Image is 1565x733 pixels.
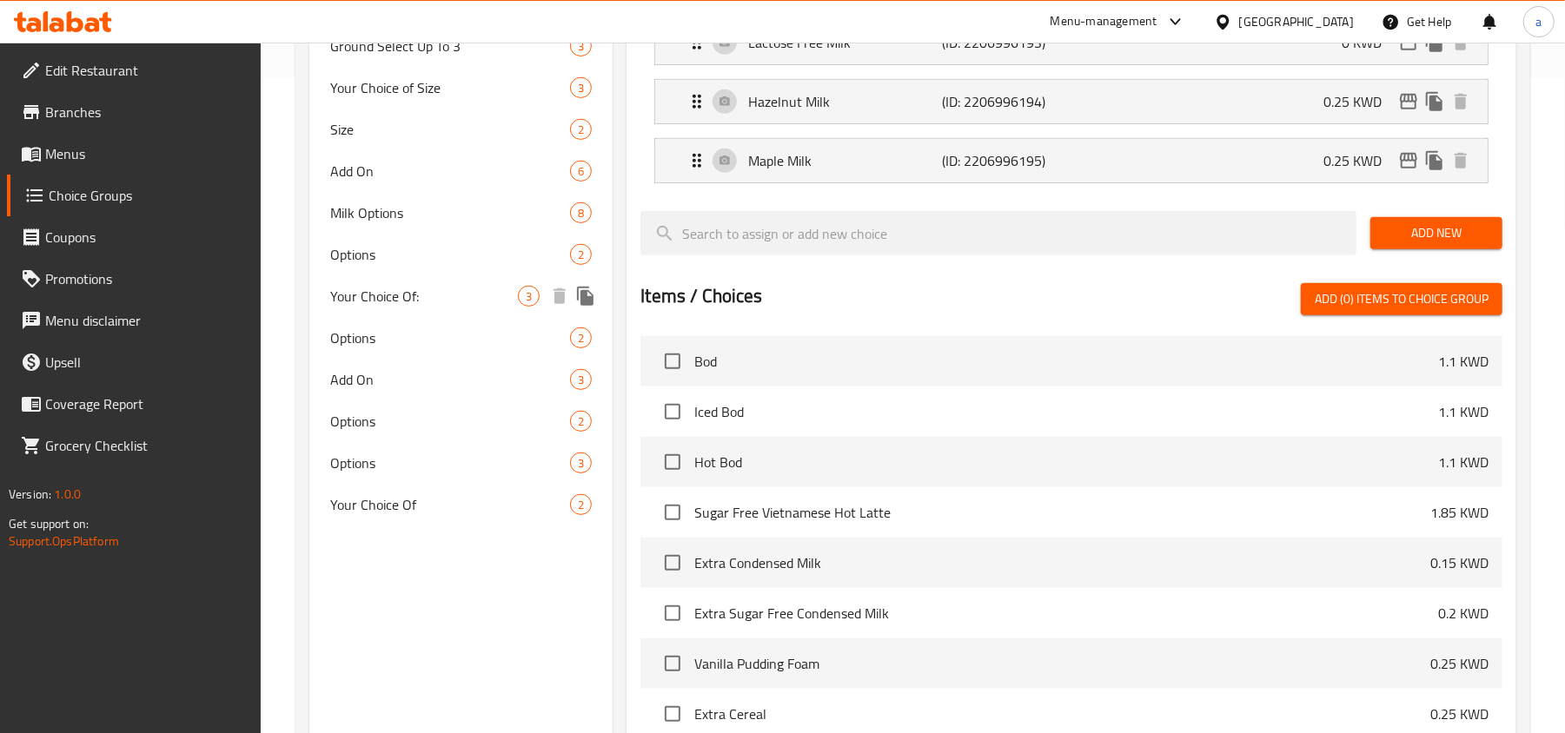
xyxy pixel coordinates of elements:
a: Promotions [7,258,262,300]
span: 3 [571,455,591,472]
input: search [640,211,1356,255]
span: 2 [571,122,591,138]
span: Milk Options [330,202,570,223]
p: 0 KWD [1342,32,1396,53]
span: Your Choice Of [330,494,570,515]
div: Menu-management [1051,11,1157,32]
p: 1.1 KWD [1438,401,1489,422]
span: 6 [571,163,591,180]
div: Choices [570,494,592,515]
span: Ground Select Up To 3 [330,36,570,56]
button: delete [1448,148,1474,174]
div: Choices [570,119,592,140]
span: Edit Restaurant [45,60,248,81]
p: 1.1 KWD [1438,452,1489,472]
li: Expand [640,131,1502,190]
a: Support.OpsPlatform [9,530,119,552]
div: Milk Options8 [309,192,613,234]
div: Options2 [309,234,613,275]
div: Choices [570,411,592,432]
span: Menu disclaimer [45,310,248,331]
span: Vanilla Pudding Foam [694,653,1430,674]
span: 2 [571,330,591,347]
span: Select choice [654,696,691,732]
span: 1.0.0 [54,483,81,505]
span: 3 [519,288,539,305]
div: Options2 [309,317,613,359]
div: Choices [570,77,592,98]
span: 3 [571,372,591,388]
span: Select choice [654,545,691,581]
div: Add On6 [309,150,613,192]
span: Select choice [654,494,691,531]
a: Coupons [7,216,262,258]
span: Branches [45,102,248,122]
span: Add On [330,369,570,390]
span: Extra Cereal [694,703,1430,724]
div: Your Choice Of:3deleteduplicate [309,275,613,317]
a: Edit Restaurant [7,50,262,91]
span: Options [330,411,570,432]
div: Choices [570,369,592,390]
span: Version: [9,483,51,505]
div: Choices [570,36,592,56]
p: 0.25 KWD [1430,653,1489,674]
span: 8 [571,205,591,221]
span: 3 [571,80,591,96]
span: Choice Groups [49,185,248,206]
span: Select choice [654,444,691,480]
span: Select choice [654,343,691,380]
h2: Items / Choices [640,283,762,309]
button: Add (0) items to choice group [1301,283,1502,315]
div: Choices [570,202,592,223]
span: Select choice [654,645,691,682]
button: delete [1448,89,1474,115]
div: Options3 [309,442,613,484]
span: Add (0) items to choice group [1315,288,1489,310]
a: Grocery Checklist [7,425,262,466]
button: duplicate [1422,89,1448,115]
a: Menu disclaimer [7,300,262,341]
span: Hot Bod [694,452,1438,472]
span: Sugar Free Vietnamese Hot Latte [694,502,1430,523]
span: Coverage Report [45,393,248,414]
div: Choices [518,286,540,307]
span: Extra Condensed Milk [694,552,1430,573]
p: (ID: 2206996195) [943,150,1072,171]
button: delete [547,283,573,309]
p: 0.2 KWD [1438,603,1489,624]
span: Select choice [654,595,691,631]
span: Promotions [45,268,248,289]
p: 0.25 KWD [1430,703,1489,724]
div: Size2 [309,109,613,150]
span: Add On [330,161,570,182]
p: Hazelnut Milk [748,91,942,112]
p: 1.85 KWD [1430,502,1489,523]
div: [GEOGRAPHIC_DATA] [1239,12,1354,31]
span: Select choice [654,393,691,430]
div: Choices [570,244,592,265]
p: (ID: 2206996194) [943,91,1072,112]
a: Choice Groups [7,175,262,216]
p: Lactose Free Milk [748,32,942,53]
a: Coverage Report [7,383,262,425]
span: Extra Sugar Free Condensed Milk [694,603,1438,624]
button: edit [1396,148,1422,174]
span: Get support on: [9,512,89,535]
span: Options [330,452,570,473]
span: 2 [571,247,591,263]
p: 0.25 KWD [1323,150,1396,171]
span: Options [330,244,570,265]
span: Grocery Checklist [45,435,248,456]
span: Menus [45,143,248,164]
span: Your Choice of Size [330,77,570,98]
div: Your Choice of Size3 [309,67,613,109]
span: Size [330,119,570,140]
a: Upsell [7,341,262,383]
span: Iced Bod [694,401,1438,422]
p: 0.15 KWD [1430,552,1489,573]
div: Expand [655,80,1488,123]
button: edit [1396,89,1422,115]
div: Choices [570,452,592,473]
div: Expand [655,139,1488,182]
